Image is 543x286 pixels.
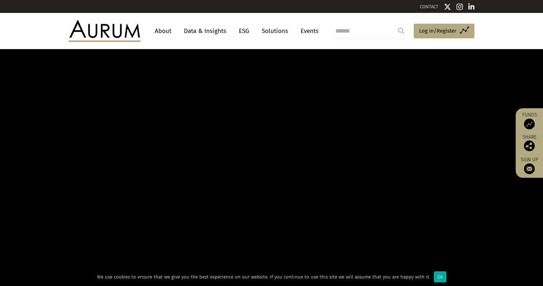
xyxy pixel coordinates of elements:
img: Access Funds [524,119,535,129]
a: Data & Insights [180,24,230,38]
a: Sign up [519,157,539,174]
img: Twitter icon [444,3,451,10]
a: CONTACT [420,4,438,9]
img: Share this post [524,140,535,151]
a: Funds [519,112,539,129]
img: Instagram icon [456,3,463,10]
a: Log in/Register [414,24,474,39]
img: Linkedin icon [468,3,475,10]
img: Aurum [69,20,140,42]
a: About [151,24,175,38]
input: Submit [394,24,408,38]
a: ESG [235,24,253,38]
div: Ok [434,271,446,282]
img: Sign up to our newsletter [524,163,535,174]
a: Solutions [258,24,292,38]
span: Log in/Register [419,27,456,35]
a: Events [297,24,319,38]
div: Share [519,135,539,151]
